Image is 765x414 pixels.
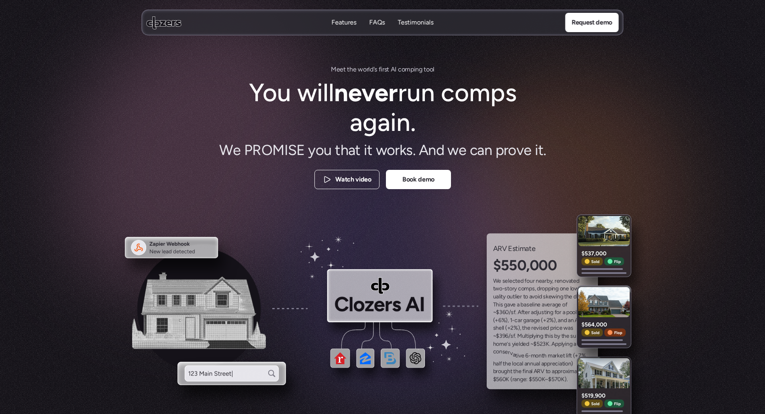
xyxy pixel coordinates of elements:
[500,301,503,309] span: s
[545,285,548,293] span: p
[552,285,555,293] span: n
[505,277,508,285] span: e
[493,256,592,275] h2: $550,000
[410,64,414,75] span: p
[543,293,546,301] span: s
[535,285,536,293] span: ,
[557,293,560,301] span: n
[502,332,506,340] span: 9
[533,332,536,340] span: y
[546,308,547,316] span: i
[515,332,516,340] span: .
[556,324,559,332] span: c
[540,332,543,340] span: g
[525,308,528,316] span: e
[546,340,549,348] span: K
[405,64,410,75] span: m
[496,340,499,348] span: o
[561,332,563,340] span: t
[554,316,556,324] span: )
[546,324,549,332] span: d
[533,277,535,285] span: r
[521,308,523,316] span: f
[493,340,496,348] span: h
[566,285,569,293] span: e
[340,64,343,75] span: e
[519,340,520,348] span: l
[520,340,523,348] span: d
[527,324,530,332] span: e
[551,332,553,340] span: s
[552,277,553,285] span: ,
[330,64,336,75] span: M
[562,340,565,348] span: y
[426,64,430,75] span: o
[515,293,516,301] span: l
[499,308,502,316] span: 3
[206,141,559,160] h2: We PROMISE you that it works. And we can prove it.
[517,332,522,340] span: M
[533,324,537,332] span: e
[517,277,520,285] span: e
[555,308,557,316] span: f
[549,293,552,301] span: e
[542,301,545,309] span: a
[502,277,505,285] span: s
[531,308,534,316] span: a
[514,308,516,316] span: f
[493,293,496,301] span: u
[546,293,549,301] span: k
[518,285,521,293] span: c
[496,332,499,340] span: $
[374,64,377,75] span: s
[563,308,565,316] span: a
[543,316,547,324] span: +
[521,285,524,293] span: o
[545,332,547,340] span: t
[493,277,498,285] span: W
[541,308,544,316] span: s
[529,316,531,324] span: r
[532,293,534,301] span: v
[510,332,513,340] span: s
[556,308,559,316] span: o
[503,293,506,301] span: y
[546,332,549,340] span: h
[524,301,526,309] span: a
[531,316,534,324] span: a
[496,293,499,301] span: a
[513,332,515,340] span: f
[508,277,509,285] span: l
[510,324,514,332] span: 2
[571,17,612,28] p: Request demo
[502,324,503,332] span: l
[398,18,434,27] p: Testimonials
[499,340,504,348] span: m
[332,27,357,36] p: Features
[550,301,552,309] span: r
[332,18,357,27] p: Features
[499,332,502,340] span: 3
[512,301,516,309] span: e
[541,316,543,324] span: (
[386,170,451,189] a: Book demo
[551,293,556,301] span: w
[529,301,532,309] span: e
[512,340,515,348] span: y
[515,308,516,316] span: .
[530,340,534,348] span: ~
[508,332,510,340] span: /
[509,285,512,293] span: o
[507,293,510,301] span: o
[526,316,529,324] span: a
[508,349,510,357] span: r
[536,324,539,332] span: v
[549,316,554,324] span: %
[555,324,556,332] span: i
[493,332,496,340] span: ~
[561,316,564,324] span: n
[522,324,524,332] span: t
[547,308,550,316] span: n
[414,64,415,75] span: i
[529,332,532,340] span: p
